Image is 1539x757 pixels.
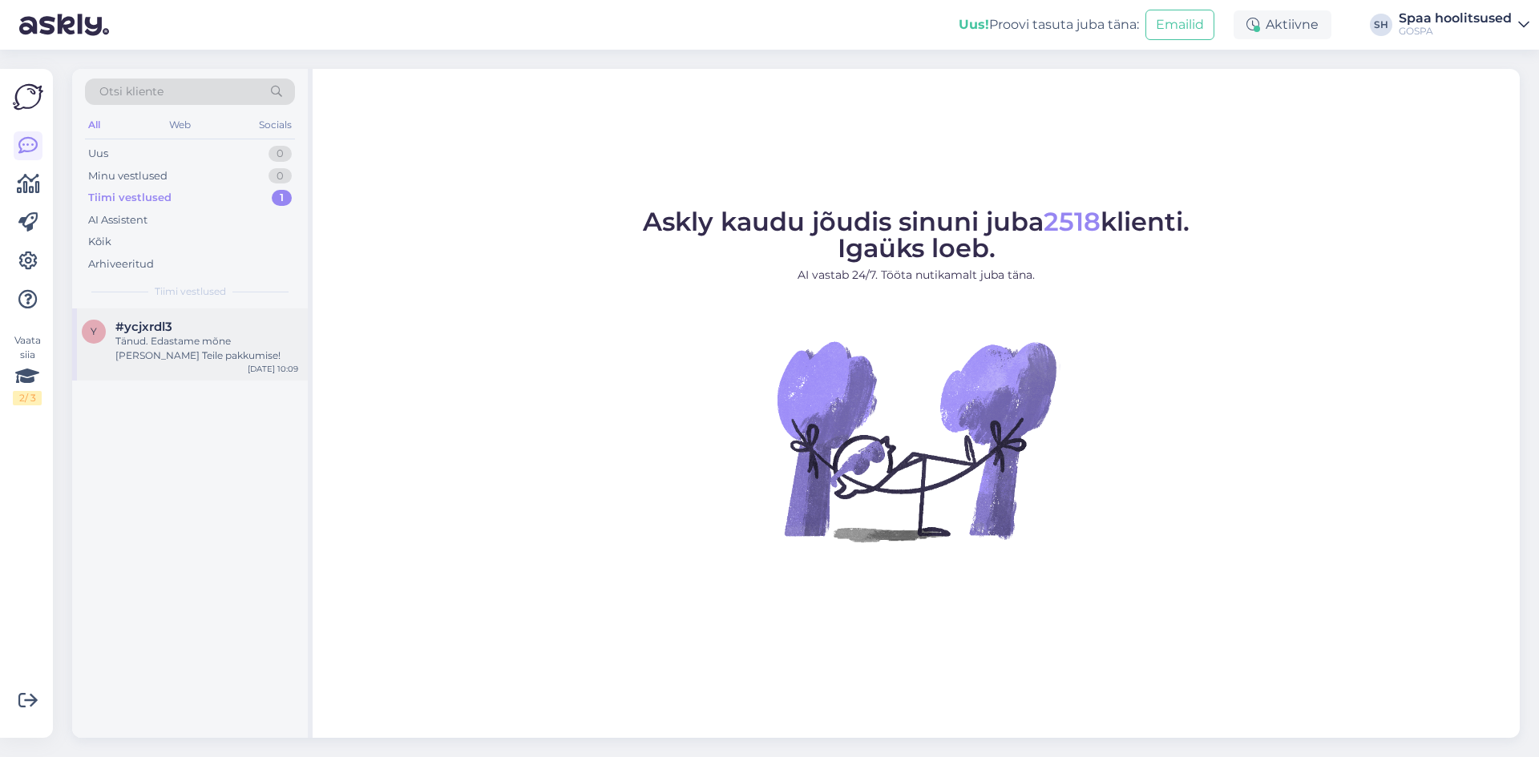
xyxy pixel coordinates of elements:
[1399,12,1512,25] div: Spaa hoolitsused
[88,146,108,162] div: Uus
[643,206,1190,264] span: Askly kaudu jõudis sinuni juba klienti. Igaüks loeb.
[1044,206,1101,237] span: 2518
[91,325,97,337] span: y
[99,83,164,100] span: Otsi kliente
[88,234,111,250] div: Kõik
[13,391,42,405] div: 2 / 3
[88,256,154,272] div: Arhiveeritud
[88,212,147,228] div: AI Assistent
[13,82,43,112] img: Askly Logo
[1399,25,1512,38] div: GOSPA
[256,115,295,135] div: Socials
[1145,10,1214,40] button: Emailid
[269,168,292,184] div: 0
[166,115,194,135] div: Web
[1234,10,1331,39] div: Aktiivne
[272,190,292,206] div: 1
[643,267,1190,284] p: AI vastab 24/7. Tööta nutikamalt juba täna.
[115,320,172,334] span: #ycjxrdl3
[1399,12,1529,38] a: Spaa hoolitsusedGOSPA
[1370,14,1392,36] div: SH
[155,284,226,299] span: Tiimi vestlused
[959,17,989,32] b: Uus!
[85,115,103,135] div: All
[248,363,298,375] div: [DATE] 10:09
[88,168,168,184] div: Minu vestlused
[13,333,42,405] div: Vaata siia
[959,15,1139,34] div: Proovi tasuta juba täna:
[269,146,292,162] div: 0
[772,296,1060,585] img: No Chat active
[115,334,298,363] div: Tänud. Edastame mõne [PERSON_NAME] Teile pakkumise!
[88,190,172,206] div: Tiimi vestlused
